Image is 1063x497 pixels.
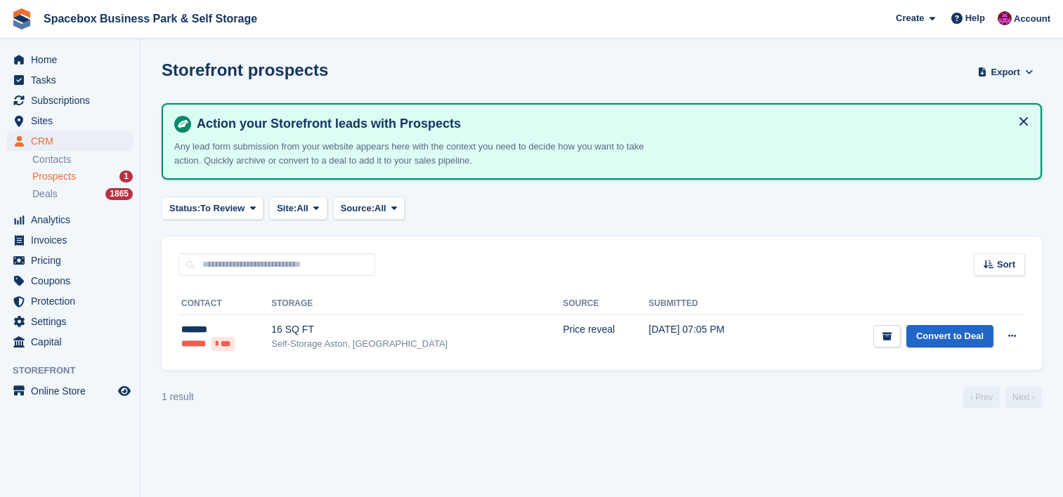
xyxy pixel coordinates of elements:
[7,251,133,270] a: menu
[7,291,133,311] a: menu
[178,293,271,315] th: Contact
[341,201,374,216] span: Source:
[32,187,58,201] span: Deals
[119,171,133,183] div: 1
[162,197,263,220] button: Status: To Review
[7,70,133,90] a: menu
[991,65,1020,79] span: Export
[7,111,133,131] a: menu
[7,312,133,331] a: menu
[162,60,328,79] h1: Storefront prospects
[32,153,133,166] a: Contacts
[105,188,133,200] div: 1865
[31,332,115,352] span: Capital
[374,201,386,216] span: All
[1014,12,1050,26] span: Account
[906,325,993,348] a: Convert to Deal
[31,251,115,270] span: Pricing
[32,187,133,201] a: Deals 1865
[271,293,563,315] th: Storage
[7,332,133,352] a: menu
[32,169,133,184] a: Prospects 1
[31,91,115,110] span: Subscriptions
[169,201,200,216] span: Status:
[38,7,263,30] a: Spacebox Business Park & Self Storage
[333,197,405,220] button: Source: All
[31,111,115,131] span: Sites
[7,230,133,250] a: menu
[974,60,1036,84] button: Export
[7,271,133,291] a: menu
[896,11,924,25] span: Create
[116,383,133,399] a: Preview store
[296,201,308,216] span: All
[31,230,115,250] span: Invoices
[191,116,1029,132] h4: Action your Storefront leads with Prospects
[7,50,133,69] a: menu
[31,291,115,311] span: Protection
[648,293,774,315] th: Submitted
[31,271,115,291] span: Coupons
[563,315,648,359] td: Price reveal
[7,131,133,151] a: menu
[277,201,296,216] span: Site:
[31,210,115,230] span: Analytics
[31,50,115,69] span: Home
[7,210,133,230] a: menu
[200,201,244,216] span: To Review
[7,381,133,401] a: menu
[174,140,666,167] p: Any lead form submission from your website appears here with the context you need to decide how y...
[1005,387,1042,408] a: Next
[271,322,563,337] div: 16 SQ FT
[11,8,32,29] img: stora-icon-8386f47178a22dfd0bd8f6a31ec36ba5ce8667c1dd55bd0f319d3a0aa187defe.svg
[269,197,327,220] button: Site: All
[162,390,194,404] div: 1 result
[960,387,1045,408] nav: Page
[7,91,133,110] a: menu
[31,381,115,401] span: Online Store
[563,293,648,315] th: Source
[963,387,1000,408] a: Previous
[32,170,76,183] span: Prospects
[997,258,1015,272] span: Sort
[31,70,115,90] span: Tasks
[31,131,115,151] span: CRM
[998,11,1012,25] img: Shitika Balanath
[648,315,774,359] td: [DATE] 07:05 PM
[271,337,563,351] div: Self-Storage Aston, [GEOGRAPHIC_DATA]
[31,312,115,331] span: Settings
[965,11,985,25] span: Help
[13,364,140,378] span: Storefront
